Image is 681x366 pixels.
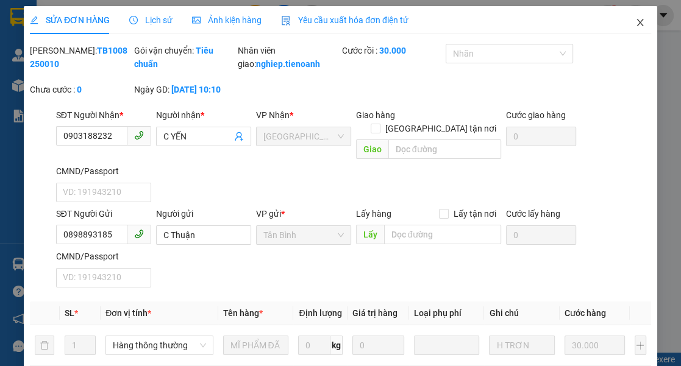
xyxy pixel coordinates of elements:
[234,132,244,141] span: user-add
[409,301,484,325] th: Loại phụ phí
[356,209,391,219] span: Lấy hàng
[281,15,408,25] span: Yêu cầu xuất hóa đơn điện tử
[156,207,251,220] div: Người gửi
[635,336,646,355] button: plus
[30,16,38,24] span: edit
[299,308,341,318] span: Định lượng
[77,85,82,94] b: 0
[635,18,645,27] span: close
[256,207,351,220] div: VP gửi
[134,130,144,140] span: phone
[506,110,566,120] label: Cước giao hàng
[113,336,205,354] span: Hàng thông thường
[263,226,344,244] span: Tân Bình
[356,225,384,244] span: Lấy
[171,85,221,94] b: [DATE] 10:10
[449,207,501,220] span: Lấy tận nơi
[281,16,291,26] img: icon
[156,108,251,122] div: Người nhận
[352,336,404,355] input: 0
[134,44,235,71] div: Gói vận chuyển:
[35,336,54,355] button: delete
[30,44,131,71] div: [PERSON_NAME]:
[565,308,606,318] span: Cước hàng
[506,209,560,219] label: Cước lấy hàng
[129,16,138,24] span: clock-circle
[263,127,344,146] span: Hòa Đông
[256,110,290,120] span: VP Nhận
[56,164,151,178] div: CMND/Passport
[380,122,501,135] span: [GEOGRAPHIC_DATA] tận nơi
[134,229,144,239] span: phone
[56,250,151,263] div: CMND/Passport
[356,110,395,120] span: Giao hàng
[623,6,657,40] button: Close
[341,44,443,57] div: Cước rồi :
[223,336,288,355] input: VD: Bàn, Ghế
[105,308,151,318] span: Đơn vị tính
[30,83,131,96] div: Chưa cước :
[388,139,501,159] input: Dọc đường
[565,336,625,355] input: 0
[192,16,201,24] span: picture
[238,44,339,71] div: Nhân viên giao:
[129,15,173,25] span: Lịch sử
[489,336,554,355] input: Ghi Chú
[256,59,320,69] b: nghiep.tienoanh
[56,108,151,122] div: SĐT Người Nhận
[192,15,262,25] span: Ảnh kiện hàng
[379,46,405,55] b: 30.000
[134,83,235,96] div: Ngày GD:
[223,308,263,318] span: Tên hàng
[484,301,559,325] th: Ghi chú
[56,207,151,220] div: SĐT Người Gửi
[352,308,398,318] span: Giá trị hàng
[65,308,74,318] span: SL
[356,139,388,159] span: Giao
[506,127,576,146] input: Cước giao hàng
[330,336,343,355] span: kg
[30,15,110,25] span: SỬA ĐƠN HÀNG
[506,225,576,245] input: Cước lấy hàng
[384,225,501,244] input: Dọc đường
